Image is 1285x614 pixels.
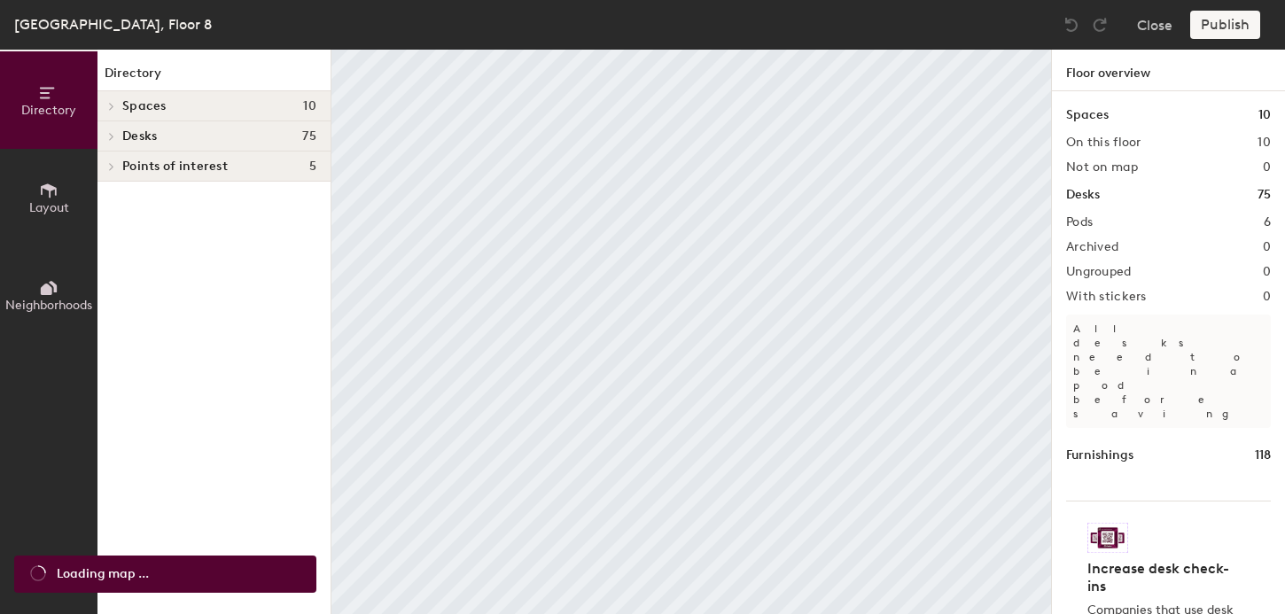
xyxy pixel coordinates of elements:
button: Close [1137,11,1172,39]
span: Spaces [122,99,167,113]
h1: Spaces [1066,105,1109,125]
h1: 118 [1255,446,1271,465]
h1: Directory [97,64,331,91]
img: Redo [1091,16,1109,34]
h2: Not on map [1066,160,1138,175]
h2: Ungrouped [1066,265,1132,279]
h2: On this floor [1066,136,1141,150]
h2: 0 [1263,265,1271,279]
h2: Pods [1066,215,1093,229]
span: Points of interest [122,159,228,174]
div: [GEOGRAPHIC_DATA], Floor 8 [14,13,212,35]
h1: Desks [1066,185,1100,205]
span: 75 [302,129,316,144]
h2: 0 [1263,240,1271,254]
span: Loading map ... [57,564,149,584]
h1: 10 [1258,105,1271,125]
h2: 10 [1258,136,1271,150]
span: Layout [29,200,69,215]
img: Sticker logo [1087,523,1128,553]
p: All desks need to be in a pod before saving [1066,315,1271,428]
h2: 0 [1263,290,1271,304]
span: Directory [21,103,76,118]
h1: Floor overview [1052,50,1285,91]
h2: With stickers [1066,290,1147,304]
span: 5 [309,159,316,174]
h2: Archived [1066,240,1118,254]
h1: 75 [1258,185,1271,205]
h2: 6 [1264,215,1271,229]
img: Undo [1063,16,1080,34]
h1: Furnishings [1066,446,1133,465]
h4: Increase desk check-ins [1087,560,1239,595]
span: Neighborhoods [5,298,92,313]
span: 10 [303,99,316,113]
span: Desks [122,129,157,144]
canvas: Map [331,50,1051,614]
h2: 0 [1263,160,1271,175]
